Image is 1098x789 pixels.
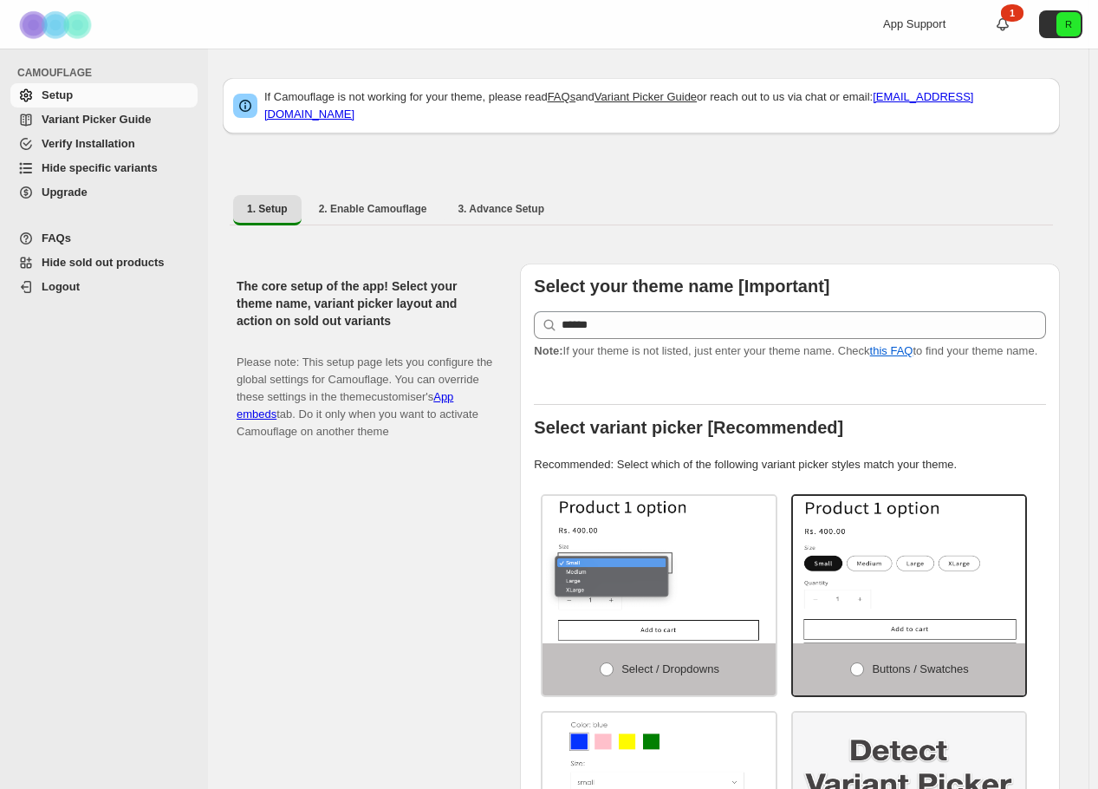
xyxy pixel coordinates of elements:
[42,231,71,245] span: FAQs
[534,342,1046,360] p: If your theme is not listed, just enter your theme name. Check to find your theme name.
[1001,4,1023,22] div: 1
[1065,19,1072,29] text: R
[621,662,719,675] span: Select / Dropdowns
[10,275,198,299] a: Logout
[10,108,198,132] a: Variant Picker Guide
[42,137,135,150] span: Verify Installation
[247,202,288,216] span: 1. Setup
[1039,10,1082,38] button: Avatar with initials R
[458,202,544,216] span: 3. Advance Setup
[534,418,843,437] b: Select variant picker [Recommended]
[17,66,199,80] span: CAMOUFLAGE
[42,88,73,101] span: Setup
[10,180,198,205] a: Upgrade
[42,256,165,269] span: Hide sold out products
[534,277,829,296] b: Select your theme name [Important]
[1056,12,1081,36] span: Avatar with initials R
[10,156,198,180] a: Hide specific variants
[14,1,101,49] img: Camouflage
[870,344,913,357] a: this FAQ
[548,90,576,103] a: FAQs
[237,336,492,440] p: Please note: This setup page lets you configure the global settings for Camouflage. You can overr...
[42,280,80,293] span: Logout
[534,456,1046,473] p: Recommended: Select which of the following variant picker styles match your theme.
[237,277,492,329] h2: The core setup of the app! Select your theme name, variant picker layout and action on sold out v...
[10,132,198,156] a: Verify Installation
[543,496,776,643] img: Select / Dropdowns
[264,88,1049,123] p: If Camouflage is not working for your theme, please read and or reach out to us via chat or email:
[10,83,198,108] a: Setup
[319,202,427,216] span: 2. Enable Camouflage
[42,186,88,199] span: Upgrade
[534,344,562,357] strong: Note:
[10,226,198,251] a: FAQs
[594,90,697,103] a: Variant Picker Guide
[872,662,968,675] span: Buttons / Swatches
[10,251,198,275] a: Hide sold out products
[42,161,158,174] span: Hide specific variants
[994,16,1011,33] a: 1
[42,113,151,126] span: Variant Picker Guide
[793,496,1026,643] img: Buttons / Swatches
[883,17,945,30] span: App Support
